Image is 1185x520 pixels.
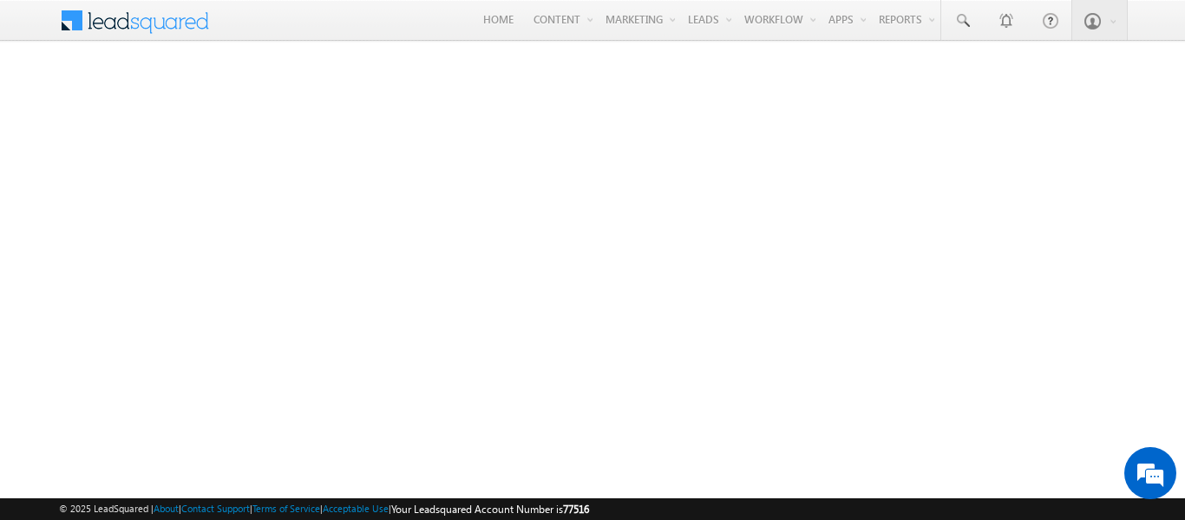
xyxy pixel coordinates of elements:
span: 77516 [563,503,589,516]
span: © 2025 LeadSquared | | | | | [59,501,589,517]
a: Acceptable Use [323,503,389,514]
a: Contact Support [181,503,250,514]
a: About [154,503,179,514]
span: Your Leadsquared Account Number is [391,503,589,516]
a: Terms of Service [252,503,320,514]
